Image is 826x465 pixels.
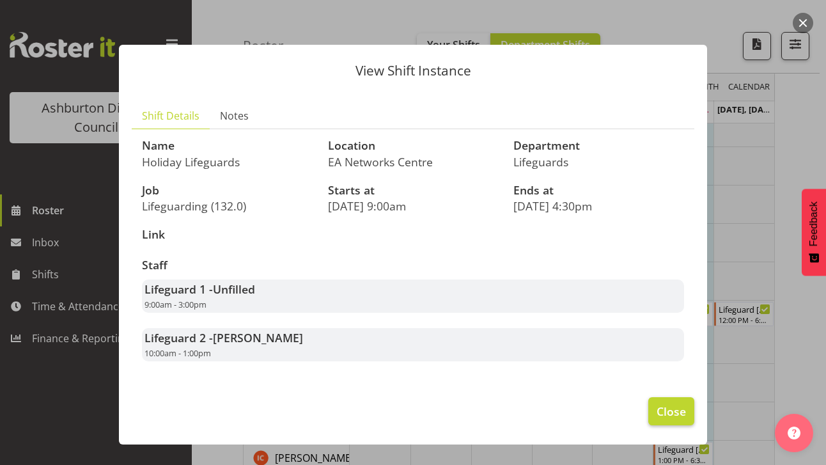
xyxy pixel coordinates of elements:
h3: Name [142,139,313,152]
h3: Ends at [513,184,684,197]
button: Feedback - Show survey [802,189,826,276]
h3: Staff [142,259,684,272]
span: Close [657,403,686,420]
span: 9:00am - 3:00pm [144,299,207,310]
img: help-xxl-2.png [788,427,800,439]
p: Holiday Lifeguards [142,155,313,169]
h3: Link [142,228,313,241]
h3: Job [142,184,313,197]
span: Shift Details [142,108,199,123]
strong: Lifeguard 2 - [144,330,303,345]
p: [DATE] 9:00am [328,199,499,213]
p: Lifeguarding (132.0) [142,199,313,213]
span: Notes [220,108,249,123]
h3: Location [328,139,499,152]
span: Feedback [808,201,820,246]
p: EA Networks Centre [328,155,499,169]
span: 10:00am - 1:00pm [144,347,211,359]
span: Unfilled [213,281,255,297]
p: View Shift Instance [132,64,694,77]
p: Lifeguards [513,155,684,169]
h3: Department [513,139,684,152]
button: Close [648,397,694,425]
span: [PERSON_NAME] [213,330,303,345]
p: [DATE] 4:30pm [513,199,684,213]
h3: Starts at [328,184,499,197]
strong: Lifeguard 1 - [144,281,255,297]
